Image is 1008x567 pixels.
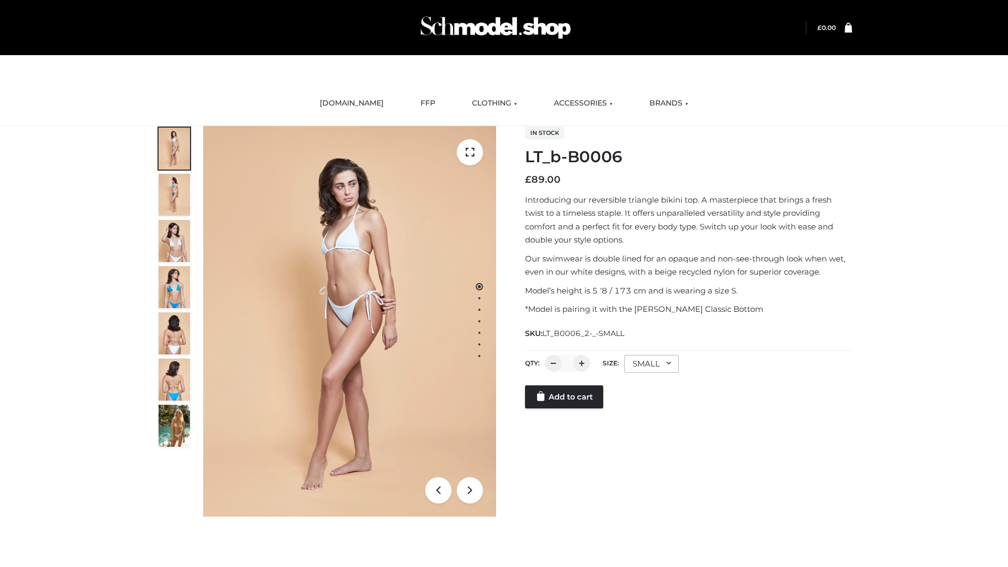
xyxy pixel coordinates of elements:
img: ArielClassicBikiniTop_CloudNine_AzureSky_OW114ECO_3-scaled.jpg [159,220,190,262]
span: £ [817,24,822,31]
label: QTY: [525,359,540,367]
p: Model’s height is 5 ‘8 / 173 cm and is wearing a size S. [525,284,852,298]
img: ArielClassicBikiniTop_CloudNine_AzureSky_OW114ECO_7-scaled.jpg [159,312,190,354]
span: In stock [525,127,564,139]
p: Our swimwear is double lined for an opaque and non-see-through look when wet, even in our white d... [525,252,852,279]
img: ArielClassicBikiniTop_CloudNine_AzureSky_OW114ECO_8-scaled.jpg [159,359,190,401]
a: Add to cart [525,385,603,408]
img: ArielClassicBikiniTop_CloudNine_AzureSky_OW114ECO_4-scaled.jpg [159,266,190,308]
img: ArielClassicBikiniTop_CloudNine_AzureSky_OW114ECO_1-scaled.jpg [159,128,190,170]
a: £0.00 [817,24,836,31]
a: [DOMAIN_NAME] [312,92,392,115]
bdi: 89.00 [525,174,561,185]
img: Arieltop_CloudNine_AzureSky2.jpg [159,405,190,447]
bdi: 0.00 [817,24,836,31]
p: Introducing our reversible triangle bikini top. A masterpiece that brings a fresh twist to a time... [525,193,852,247]
span: £ [525,174,531,185]
div: SMALL [624,355,679,373]
p: *Model is pairing it with the [PERSON_NAME] Classic Bottom [525,302,852,316]
span: SKU: [525,327,625,340]
a: BRANDS [642,92,696,115]
a: CLOTHING [464,92,525,115]
img: ArielClassicBikiniTop_CloudNine_AzureSky_OW114ECO_2-scaled.jpg [159,174,190,216]
img: Schmodel Admin 964 [417,7,574,48]
a: ACCESSORIES [546,92,621,115]
img: ArielClassicBikiniTop_CloudNine_AzureSky_OW114ECO_1 [203,126,496,517]
a: FFP [413,92,443,115]
label: Size: [603,359,619,367]
h1: LT_b-B0006 [525,148,852,166]
span: LT_B0006_2-_-SMALL [542,329,624,338]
